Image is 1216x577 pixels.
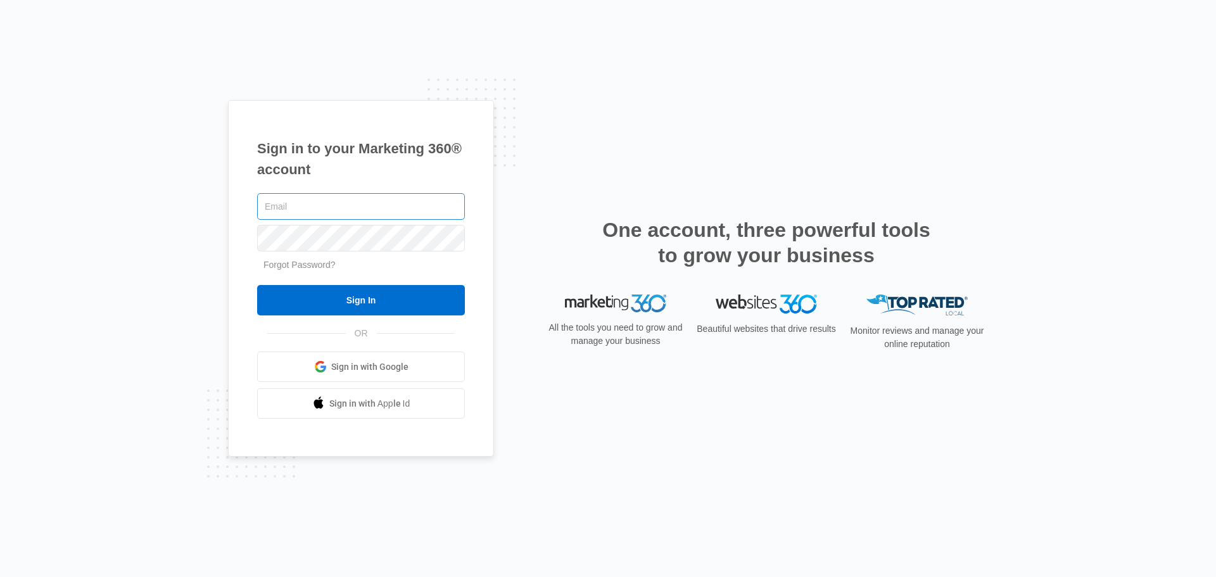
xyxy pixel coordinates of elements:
span: OR [346,327,377,340]
p: Beautiful websites that drive results [695,322,837,336]
input: Sign In [257,285,465,315]
span: Sign in with Apple Id [329,397,410,410]
a: Sign in with Google [257,352,465,382]
img: Top Rated Local [866,295,968,315]
span: Sign in with Google [331,360,408,374]
a: Forgot Password? [263,260,336,270]
h1: Sign in to your Marketing 360® account [257,138,465,180]
a: Sign in with Apple Id [257,388,465,419]
img: Marketing 360 [565,295,666,312]
input: Email [257,193,465,220]
h2: One account, three powerful tools to grow your business [598,217,934,268]
img: Websites 360 [716,295,817,313]
p: All the tools you need to grow and manage your business [545,321,687,348]
p: Monitor reviews and manage your online reputation [846,324,988,351]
